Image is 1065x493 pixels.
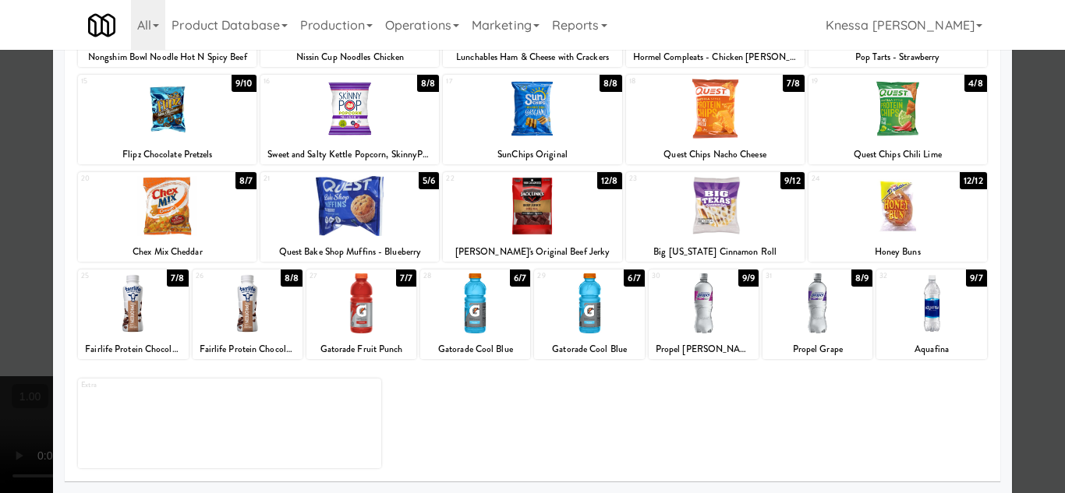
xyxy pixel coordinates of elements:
[783,75,804,92] div: 7/8
[446,172,532,185] div: 22
[534,269,644,359] div: 296/7Gatorade Cool Blue
[78,379,380,468] div: Extra
[762,340,872,359] div: Propel Grape
[88,12,115,39] img: Micromart
[808,242,987,262] div: Honey Buns
[310,269,362,283] div: 27
[264,75,350,88] div: 16
[879,269,932,283] div: 32
[193,269,303,359] div: 268/8Fairlife Protein Chocolate
[629,172,716,185] div: 23
[626,145,805,164] div: Quest Chips Nacho Cheese
[738,269,759,287] div: 9/9
[443,145,621,164] div: SunChips Original
[417,75,439,92] div: 8/8
[443,172,621,262] div: 2212/8[PERSON_NAME]'s Original Beef Jerky
[537,269,589,283] div: 29
[81,172,168,185] div: 20
[78,269,188,359] div: 257/8Fairlife Protein Chocolate
[626,172,805,262] div: 239/12Big [US_STATE] Cinnamon Roll
[196,269,248,283] div: 26
[445,48,619,67] div: Lunchables Ham & Cheese with Crackers
[264,172,350,185] div: 21
[808,172,987,262] div: 2412/12Honey Buns
[811,48,985,67] div: Pop Tarts - Strawberry
[420,269,530,359] div: 286/7Gatorade Cool Blue
[811,242,985,262] div: Honey Buns
[812,75,898,88] div: 19
[628,242,802,262] div: Big [US_STATE] Cinnamon Roll
[263,242,437,262] div: Quest Bake Shop Muffins - Blueberry
[851,269,872,287] div: 8/9
[966,269,986,287] div: 9/7
[628,145,802,164] div: Quest Chips Nacho Cheese
[651,340,756,359] div: Propel [PERSON_NAME]
[626,75,805,164] div: 187/8Quest Chips Nacho Cheese
[600,75,621,92] div: 8/8
[445,145,619,164] div: SunChips Original
[81,75,168,88] div: 15
[879,340,984,359] div: Aquafina
[446,75,532,88] div: 17
[195,340,300,359] div: Fairlife Protein Chocolate
[443,48,621,67] div: Lunchables Ham & Cheese with Crackers
[766,269,818,283] div: 31
[765,340,870,359] div: Propel Grape
[281,269,303,287] div: 8/8
[629,75,716,88] div: 18
[536,340,642,359] div: Gatorade Cool Blue
[423,340,528,359] div: Gatorade Cool Blue
[78,242,257,262] div: Chex Mix Cheddar
[167,269,188,287] div: 7/8
[260,172,439,262] div: 215/6Quest Bake Shop Muffins - Blueberry
[808,75,987,164] div: 194/8Quest Chips Chili Lime
[78,172,257,262] div: 208/7Chex Mix Cheddar
[876,340,986,359] div: Aquafina
[624,269,644,287] div: 6/7
[423,269,476,283] div: 28
[964,75,986,92] div: 4/8
[534,340,644,359] div: Gatorade Cool Blue
[306,269,416,359] div: 277/7Gatorade Fruit Punch
[649,269,759,359] div: 309/9Propel [PERSON_NAME]
[309,340,414,359] div: Gatorade Fruit Punch
[420,340,530,359] div: Gatorade Cool Blue
[80,48,254,67] div: Nongshim Bowl Noodle Hot N Spicy Beef
[597,172,621,189] div: 12/8
[78,340,188,359] div: Fairlife Protein Chocolate
[306,340,416,359] div: Gatorade Fruit Punch
[263,48,437,67] div: Nissin Cup Noodles Chicken
[652,269,704,283] div: 30
[762,269,872,359] div: 318/9Propel Grape
[445,242,619,262] div: [PERSON_NAME]'s Original Beef Jerky
[80,340,186,359] div: Fairlife Protein Chocolate
[81,379,229,392] div: Extra
[260,145,439,164] div: Sweet and Salty Kettle Popcorn, SkinnyPop
[260,75,439,164] div: 168/8Sweet and Salty Kettle Popcorn, SkinnyPop
[811,145,985,164] div: Quest Chips Chili Lime
[780,172,804,189] div: 9/12
[78,75,257,164] div: 159/10Flipz Chocolate Pretzels
[649,340,759,359] div: Propel [PERSON_NAME]
[960,172,987,189] div: 12/12
[78,48,257,67] div: Nongshim Bowl Noodle Hot N Spicy Beef
[193,340,303,359] div: Fairlife Protein Chocolate
[260,242,439,262] div: Quest Bake Shop Muffins - Blueberry
[443,75,621,164] div: 178/8SunChips Original
[628,48,802,67] div: Hormel Compleats - Chicken [PERSON_NAME]
[260,48,439,67] div: Nissin Cup Noodles Chicken
[808,48,987,67] div: Pop Tarts - Strawberry
[626,242,805,262] div: Big [US_STATE] Cinnamon Roll
[808,145,987,164] div: Quest Chips Chili Lime
[80,145,254,164] div: Flipz Chocolate Pretzels
[78,145,257,164] div: Flipz Chocolate Pretzels
[876,269,986,359] div: 329/7Aquafina
[80,242,254,262] div: Chex Mix Cheddar
[419,172,439,189] div: 5/6
[81,269,133,283] div: 25
[396,269,416,287] div: 7/7
[232,75,257,92] div: 9/10
[235,172,257,189] div: 8/7
[626,48,805,67] div: Hormel Compleats - Chicken [PERSON_NAME]
[812,172,898,185] div: 24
